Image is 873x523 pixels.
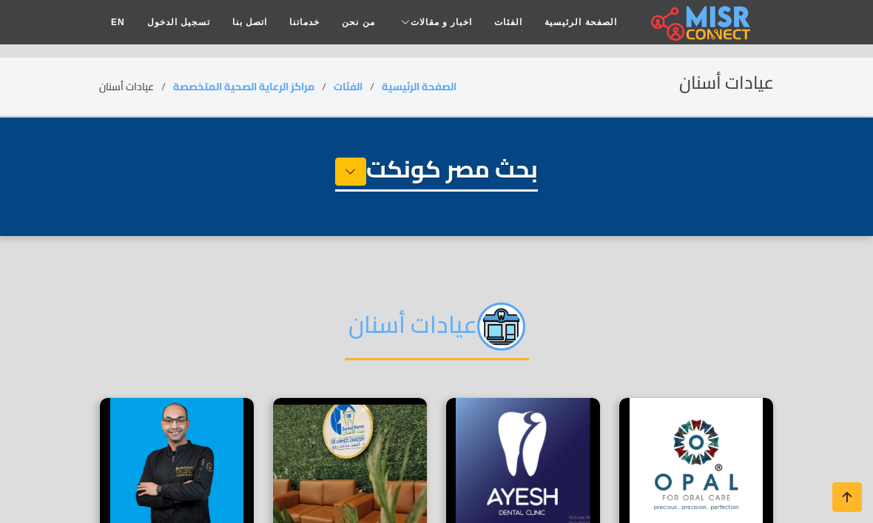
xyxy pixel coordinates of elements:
[382,77,456,96] a: الصفحة الرئيسية
[411,16,473,29] span: اخبار و مقالات
[345,303,529,360] h2: عيادات أسنان
[136,8,221,36] a: تسجيل الدخول
[533,8,627,36] a: الصفحة الرئيسية
[173,77,314,96] a: مراكز الرعاية الصحية المتخصصة
[477,303,525,351] img: 6K8IVd06W5KnREsNvdHu.png
[221,8,278,36] a: اتصل بنا
[334,77,363,96] a: الفئات
[278,8,331,36] a: خدماتنا
[386,8,484,36] a: اخبار و مقالات
[483,8,533,36] a: الفئات
[331,8,385,36] a: من نحن
[679,72,774,94] h2: عيادات أسنان
[651,4,750,41] img: main.misr_connect
[335,155,538,192] h1: بحث مصر كونكت
[99,79,173,95] li: عيادات أسنان
[100,8,136,36] a: EN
